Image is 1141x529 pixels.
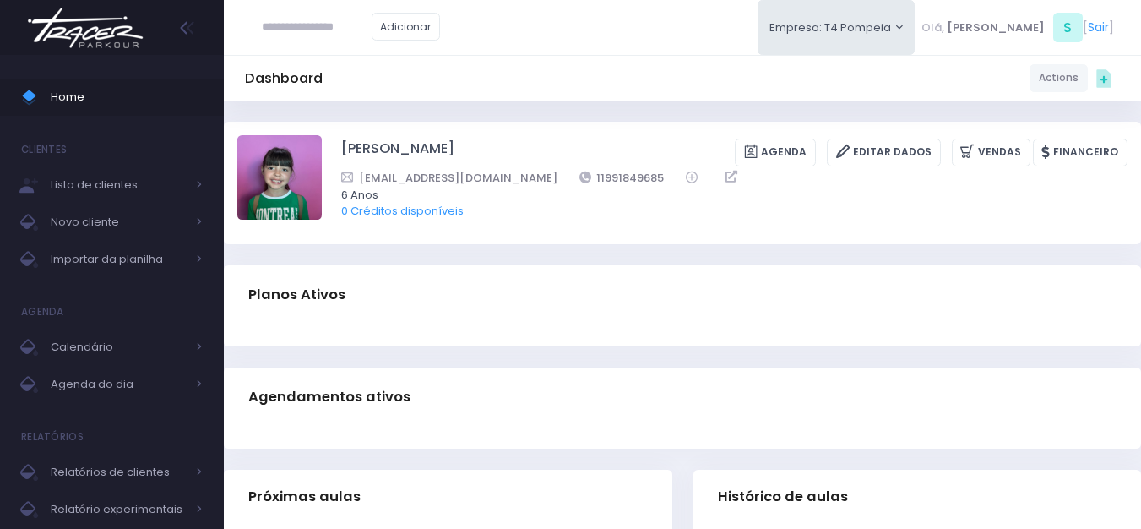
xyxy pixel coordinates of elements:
span: Calendário [51,336,186,358]
a: Adicionar [372,13,441,41]
span: Home [51,86,203,108]
a: Financeiro [1033,139,1127,166]
h3: Planos Ativos [248,270,345,319]
h3: Agendamentos ativos [248,373,410,421]
a: Actions [1030,64,1088,92]
img: Sophia Alves [237,135,322,220]
span: Relatórios de clientes [51,461,186,483]
span: [PERSON_NAME] [947,19,1045,36]
span: Agenda do dia [51,374,186,395]
a: 0 Créditos disponíveis [341,203,464,219]
h4: Agenda [21,295,64,329]
a: Agenda [735,139,816,166]
a: Vendas [952,139,1030,166]
h5: Dashboard [245,70,323,87]
div: [ ] [915,8,1120,46]
a: Editar Dados [827,139,941,166]
span: Lista de clientes [51,174,186,196]
span: Relatório experimentais [51,499,186,521]
span: Próximas aulas [248,488,361,505]
a: Sair [1088,19,1109,36]
a: 11991849685 [579,169,665,187]
span: 6 Anos [341,187,1106,204]
a: [PERSON_NAME] [341,139,454,166]
span: Novo cliente [51,211,186,233]
span: Histórico de aulas [718,488,848,505]
h4: Relatórios [21,420,84,454]
span: Importar da planilha [51,248,186,270]
a: [EMAIL_ADDRESS][DOMAIN_NAME] [341,169,557,187]
span: Olá, [921,19,944,36]
h4: Clientes [21,133,67,166]
span: S [1053,13,1083,42]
